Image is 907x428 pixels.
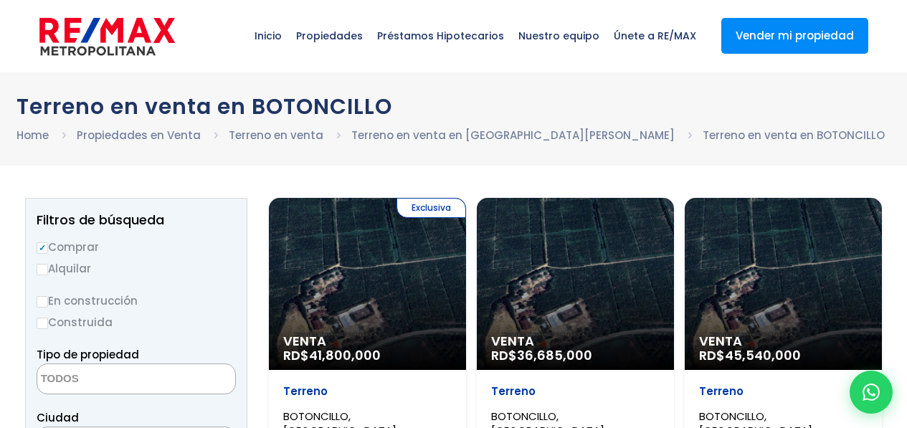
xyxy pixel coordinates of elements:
[229,128,323,143] a: Terreno en venta
[77,128,201,143] a: Propiedades en Venta
[247,14,289,57] span: Inicio
[39,15,175,58] img: remax-metropolitana-logo
[37,410,79,425] span: Ciudad
[699,346,801,364] span: RD$
[37,318,48,329] input: Construida
[37,292,236,310] label: En construcción
[396,198,466,218] span: Exclusiva
[37,313,236,331] label: Construida
[721,18,868,54] a: Vender mi propiedad
[699,384,868,399] p: Terreno
[607,14,703,57] span: Únete a RE/MAX
[309,346,381,364] span: 41,800,000
[16,128,49,143] a: Home
[491,346,592,364] span: RD$
[370,14,511,57] span: Préstamos Hipotecarios
[37,238,236,256] label: Comprar
[283,334,452,348] span: Venta
[703,126,885,144] li: Terreno en venta en BOTONCILLO
[283,384,452,399] p: Terreno
[37,260,236,277] label: Alquilar
[491,334,660,348] span: Venta
[517,346,592,364] span: 36,685,000
[37,264,48,275] input: Alquilar
[283,346,381,364] span: RD$
[699,334,868,348] span: Venta
[37,364,176,395] textarea: Search
[37,213,236,227] h2: Filtros de búsqueda
[37,347,139,362] span: Tipo de propiedad
[511,14,607,57] span: Nuestro equipo
[289,14,370,57] span: Propiedades
[16,94,891,119] h1: Terreno en venta en BOTONCILLO
[725,346,801,364] span: 45,540,000
[491,384,660,399] p: Terreno
[351,128,675,143] a: Terreno en venta en [GEOGRAPHIC_DATA][PERSON_NAME]
[37,242,48,254] input: Comprar
[37,296,48,308] input: En construcción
